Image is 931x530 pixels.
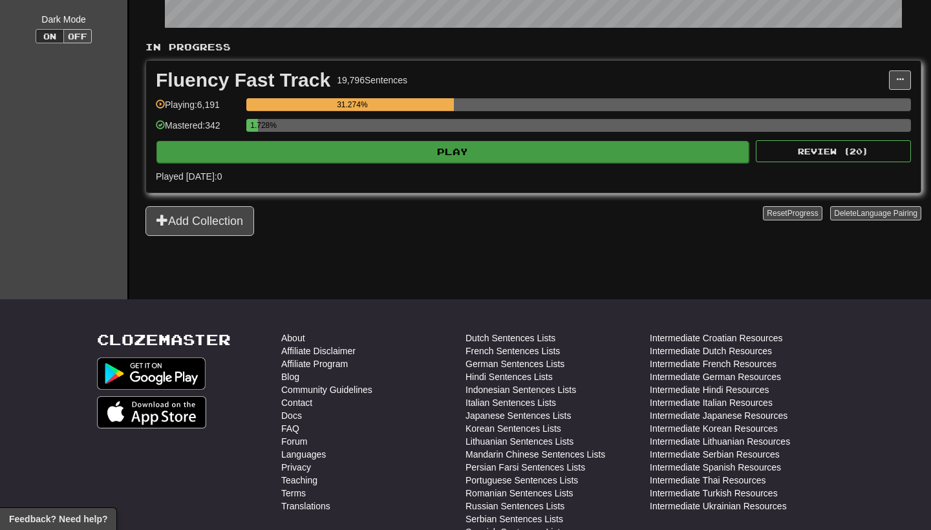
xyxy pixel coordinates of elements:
a: Terms [281,487,306,500]
span: Progress [787,209,819,218]
div: 31.274% [250,98,454,111]
p: In Progress [145,41,921,54]
div: 19,796 Sentences [337,74,407,87]
button: Add Collection [145,206,254,236]
a: Intermediate Japanese Resources [650,409,787,422]
a: FAQ [281,422,299,435]
a: Italian Sentences Lists [465,396,556,409]
img: Get it on Google Play [97,357,206,390]
div: 1.728% [250,119,258,132]
a: German Sentences Lists [465,357,564,370]
a: French Sentences Lists [465,344,560,357]
div: Dark Mode [10,13,118,26]
span: Open feedback widget [9,513,107,525]
a: Indonesian Sentences Lists [465,383,576,396]
button: Review (20) [756,140,911,162]
div: Playing: 6,191 [156,98,240,120]
a: Contact [281,396,312,409]
a: Translations [281,500,330,513]
a: Intermediate Hindi Resources [650,383,769,396]
a: Intermediate Italian Resources [650,396,773,409]
a: Intermediate Serbian Resources [650,448,780,461]
button: On [36,29,64,43]
span: Language Pairing [857,209,917,218]
a: Intermediate Ukrainian Resources [650,500,787,513]
a: Forum [281,435,307,448]
a: Hindi Sentences Lists [465,370,553,383]
a: Teaching [281,474,317,487]
a: Korean Sentences Lists [465,422,561,435]
a: Docs [281,409,302,422]
button: Off [63,29,92,43]
a: Affiliate Disclaimer [281,344,356,357]
a: Persian Farsi Sentences Lists [465,461,585,474]
a: Intermediate Lithuanian Resources [650,435,790,448]
a: Intermediate Korean Resources [650,422,778,435]
a: Intermediate Thai Resources [650,474,766,487]
a: Intermediate French Resources [650,357,776,370]
span: Played [DATE]: 0 [156,171,222,182]
a: Romanian Sentences Lists [465,487,573,500]
button: DeleteLanguage Pairing [830,206,921,220]
button: ResetProgress [763,206,822,220]
a: Community Guidelines [281,383,372,396]
a: Mandarin Chinese Sentences Lists [465,448,605,461]
a: Intermediate Turkish Resources [650,487,778,500]
a: Japanese Sentences Lists [465,409,571,422]
button: Play [156,141,749,163]
a: Portuguese Sentences Lists [465,474,578,487]
a: Russian Sentences Lists [465,500,564,513]
a: About [281,332,305,344]
a: Intermediate Croatian Resources [650,332,782,344]
a: Blog [281,370,299,383]
div: Fluency Fast Track [156,70,330,90]
a: Lithuanian Sentences Lists [465,435,573,448]
a: Dutch Sentences Lists [465,332,555,344]
img: Get it on App Store [97,396,206,429]
a: Intermediate German Resources [650,370,781,383]
a: Clozemaster [97,332,231,348]
div: Mastered: 342 [156,119,240,140]
a: Privacy [281,461,311,474]
a: Intermediate Spanish Resources [650,461,781,474]
a: Serbian Sentences Lists [465,513,563,525]
a: Affiliate Program [281,357,348,370]
a: Intermediate Dutch Resources [650,344,772,357]
a: Languages [281,448,326,461]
